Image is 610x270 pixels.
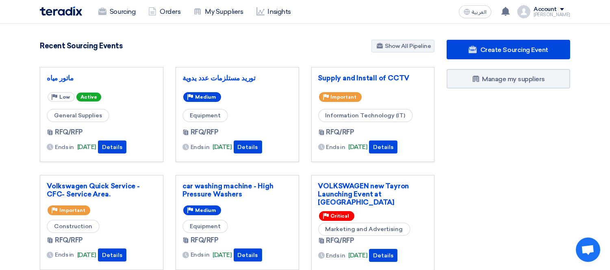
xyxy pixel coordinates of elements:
[213,143,232,152] span: [DATE]
[318,74,428,82] a: Supply and Install of CCTV
[348,143,367,152] span: [DATE]
[182,182,292,198] a: car washing machine - High Pressure Washers
[331,213,350,219] span: Critical
[55,127,83,137] span: RFQ/RFP
[371,40,434,52] a: Show All Pipeline
[142,3,187,21] a: Orders
[326,143,345,151] span: Ends in
[195,94,216,100] span: Medium
[369,249,397,262] button: Details
[534,6,557,13] div: Account
[195,207,216,213] span: Medium
[250,3,297,21] a: Insights
[369,140,397,153] button: Details
[348,251,367,260] span: [DATE]
[59,207,85,213] span: Important
[459,5,491,18] button: العربية
[534,13,570,17] div: [PERSON_NAME]
[447,69,570,89] a: Manage my suppliers
[40,41,122,50] h4: Recent Sourcing Events
[318,222,410,236] span: Marketing and Advertising
[191,127,219,137] span: RFQ/RFP
[318,109,413,122] span: Information Technology (IT)
[47,182,156,198] a: Volkswagen Quick Service - CFC- Service Area.
[98,248,126,261] button: Details
[191,235,219,245] span: RFQ/RFP
[472,9,486,15] span: العربية
[47,74,156,82] a: ماتور مياه
[77,251,96,260] span: [DATE]
[187,3,250,21] a: My Suppliers
[59,94,70,100] span: Low
[55,235,83,245] span: RFQ/RFP
[182,74,292,82] a: توريد مستلزمات عدد يدوية
[576,238,600,262] div: Open chat
[326,236,354,246] span: RFQ/RFP
[182,109,228,122] span: Equipment
[77,143,96,152] span: [DATE]
[47,220,100,233] span: Construction
[55,143,74,151] span: Ends in
[92,3,142,21] a: Sourcing
[40,6,82,16] img: Teradix logo
[480,46,548,54] span: Create Sourcing Event
[55,251,74,259] span: Ends in
[234,248,262,261] button: Details
[213,251,232,260] span: [DATE]
[326,127,354,137] span: RFQ/RFP
[191,251,210,259] span: Ends in
[326,251,345,260] span: Ends in
[182,220,228,233] span: Equipment
[517,5,530,18] img: profile_test.png
[191,143,210,151] span: Ends in
[47,109,109,122] span: General Supplies
[98,140,126,153] button: Details
[76,93,101,102] span: Active
[331,94,357,100] span: Important
[234,140,262,153] button: Details
[318,182,428,206] a: VOLKSWAGEN new Tayron Launching Event at [GEOGRAPHIC_DATA]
